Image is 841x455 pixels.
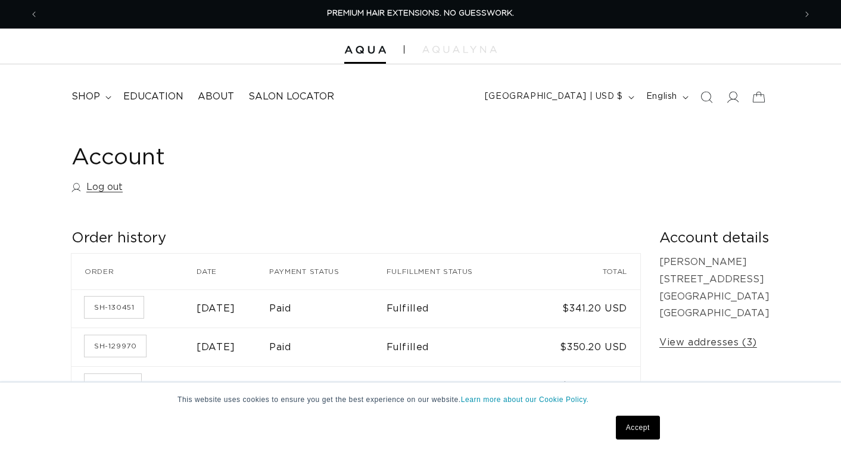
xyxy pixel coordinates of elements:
[197,254,269,289] th: Date
[639,86,693,108] button: English
[387,254,527,289] th: Fulfillment status
[616,416,660,440] a: Accept
[794,3,820,26] button: Next announcement
[85,374,141,395] a: Order number SH-128191
[269,254,387,289] th: Payment status
[71,91,100,103] span: shop
[177,394,664,405] p: This website uses cookies to ensure you get the best experience on our website.
[71,179,123,196] a: Log out
[123,91,183,103] span: Education
[21,3,47,26] button: Previous announcement
[197,304,235,313] time: [DATE]
[527,366,640,405] td: $444.16 USD
[461,395,589,404] a: Learn more about our Cookie Policy.
[659,334,757,351] a: View addresses (3)
[116,83,191,110] a: Education
[478,86,639,108] button: [GEOGRAPHIC_DATA] | USD $
[387,289,527,328] td: Fulfilled
[387,366,527,405] td: Fulfilled
[248,91,334,103] span: Salon Locator
[387,328,527,366] td: Fulfilled
[646,91,677,103] span: English
[269,366,387,405] td: Paid
[198,91,234,103] span: About
[327,10,514,17] span: PREMIUM HAIR EXTENSIONS. NO GUESSWORK.
[269,328,387,366] td: Paid
[659,254,770,322] p: [PERSON_NAME] [STREET_ADDRESS] [GEOGRAPHIC_DATA] [GEOGRAPHIC_DATA]
[422,46,497,53] img: aqualyna.com
[71,254,197,289] th: Order
[197,342,235,352] time: [DATE]
[527,254,640,289] th: Total
[85,335,146,357] a: Order number SH-129970
[64,83,116,110] summary: shop
[241,83,341,110] a: Salon Locator
[344,46,386,54] img: Aqua Hair Extensions
[71,144,770,173] h1: Account
[269,289,387,328] td: Paid
[693,84,719,110] summary: Search
[659,229,770,248] h2: Account details
[197,381,235,391] time: [DATE]
[527,289,640,328] td: $341.20 USD
[485,91,623,103] span: [GEOGRAPHIC_DATA] | USD $
[527,328,640,366] td: $350.20 USD
[71,229,640,248] h2: Order history
[191,83,241,110] a: About
[85,297,144,318] a: Order number SH-130451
